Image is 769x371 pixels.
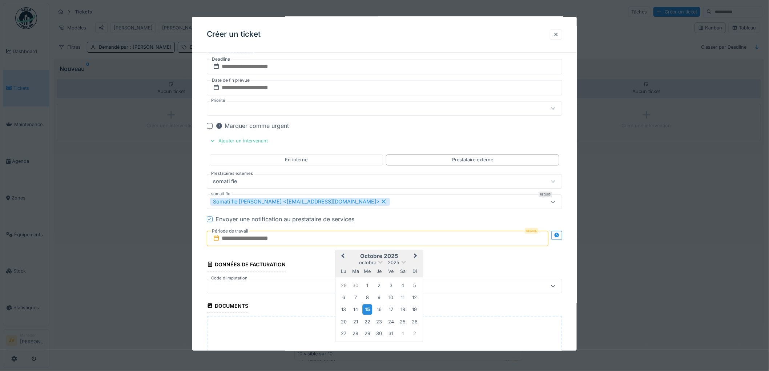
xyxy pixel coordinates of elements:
div: Choose mercredi 15 octobre 2025 [362,305,372,315]
label: somati fie [210,191,232,197]
div: Documents [207,301,248,313]
div: En interne [285,157,308,164]
label: Deadline [211,56,231,64]
div: Marquer comme urgent [216,122,289,130]
h3: Créer un ticket [207,30,261,39]
div: dimanche [410,267,419,277]
div: Choose mercredi 22 octobre 2025 [362,317,372,327]
div: Choose mardi 30 septembre 2025 [351,281,361,291]
div: Choose vendredi 10 octobre 2025 [386,293,396,303]
div: Choose mardi 28 octobre 2025 [351,329,361,339]
div: Choose vendredi 3 octobre 2025 [386,281,396,291]
label: Période de travail [211,227,249,235]
label: Priorité [210,98,227,104]
div: Choose vendredi 17 octobre 2025 [386,305,396,315]
div: Choose jeudi 30 octobre 2025 [374,329,384,339]
div: jeudi [374,267,384,277]
div: Requis [525,228,538,234]
h2: octobre 2025 [335,253,423,260]
label: Code d'imputation [210,275,249,282]
div: Choose mardi 7 octobre 2025 [351,293,361,303]
div: Choose mercredi 1 octobre 2025 [362,281,372,291]
div: somati fie [210,178,240,186]
div: Planification [207,41,254,53]
div: Somati fie [PERSON_NAME] <[EMAIL_ADDRESS][DOMAIN_NAME]> [210,198,390,206]
div: Choose samedi 18 octobre 2025 [398,305,408,315]
div: Choose jeudi 9 octobre 2025 [374,293,384,303]
div: Choose dimanche 5 octobre 2025 [410,281,419,291]
button: Previous Month [336,251,348,263]
div: Ajouter un intervenant [207,136,271,146]
div: samedi [398,267,408,277]
div: lundi [339,267,349,277]
label: Date de fin prévue [211,77,250,85]
div: Choose vendredi 31 octobre 2025 [386,329,396,339]
div: Choose mardi 14 octobre 2025 [351,305,361,315]
div: Prestataire externe [452,157,493,164]
div: Choose dimanche 12 octobre 2025 [410,293,419,303]
div: Choose dimanche 2 novembre 2025 [410,329,419,339]
div: Choose lundi 29 septembre 2025 [339,281,349,291]
div: Données de facturation [207,259,286,272]
div: Choose lundi 27 octobre 2025 [339,329,349,339]
div: Choose jeudi 23 octobre 2025 [374,317,384,327]
div: Choose jeudi 16 octobre 2025 [374,305,384,315]
div: Choose mercredi 29 octobre 2025 [362,329,372,339]
div: Envoyer une notification au prestataire de services [216,215,354,224]
label: Prestataires externes [210,171,254,177]
div: Choose jeudi 2 octobre 2025 [374,281,384,291]
div: Choose lundi 20 octobre 2025 [339,317,349,327]
div: Choose dimanche 26 octobre 2025 [410,317,419,327]
span: octobre [359,260,376,266]
div: Choose samedi 11 octobre 2025 [398,293,408,303]
div: Choose vendredi 24 octobre 2025 [386,317,396,327]
div: Choose lundi 6 octobre 2025 [339,293,349,303]
span: 2025 [388,260,399,266]
div: Choose mardi 21 octobre 2025 [351,317,361,327]
div: Month octobre, 2025 [338,280,420,340]
div: Choose samedi 4 octobre 2025 [398,281,408,291]
button: Next Month [410,251,422,263]
div: Choose lundi 13 octobre 2025 [339,305,349,315]
div: Choose samedi 1 novembre 2025 [398,329,408,339]
div: mardi [351,267,361,277]
div: vendredi [386,267,396,277]
div: Choose samedi 25 octobre 2025 [398,317,408,327]
div: Requis [539,192,552,198]
div: Choose dimanche 19 octobre 2025 [410,305,419,315]
div: Choose mercredi 8 octobre 2025 [362,293,372,303]
div: mercredi [362,267,372,277]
